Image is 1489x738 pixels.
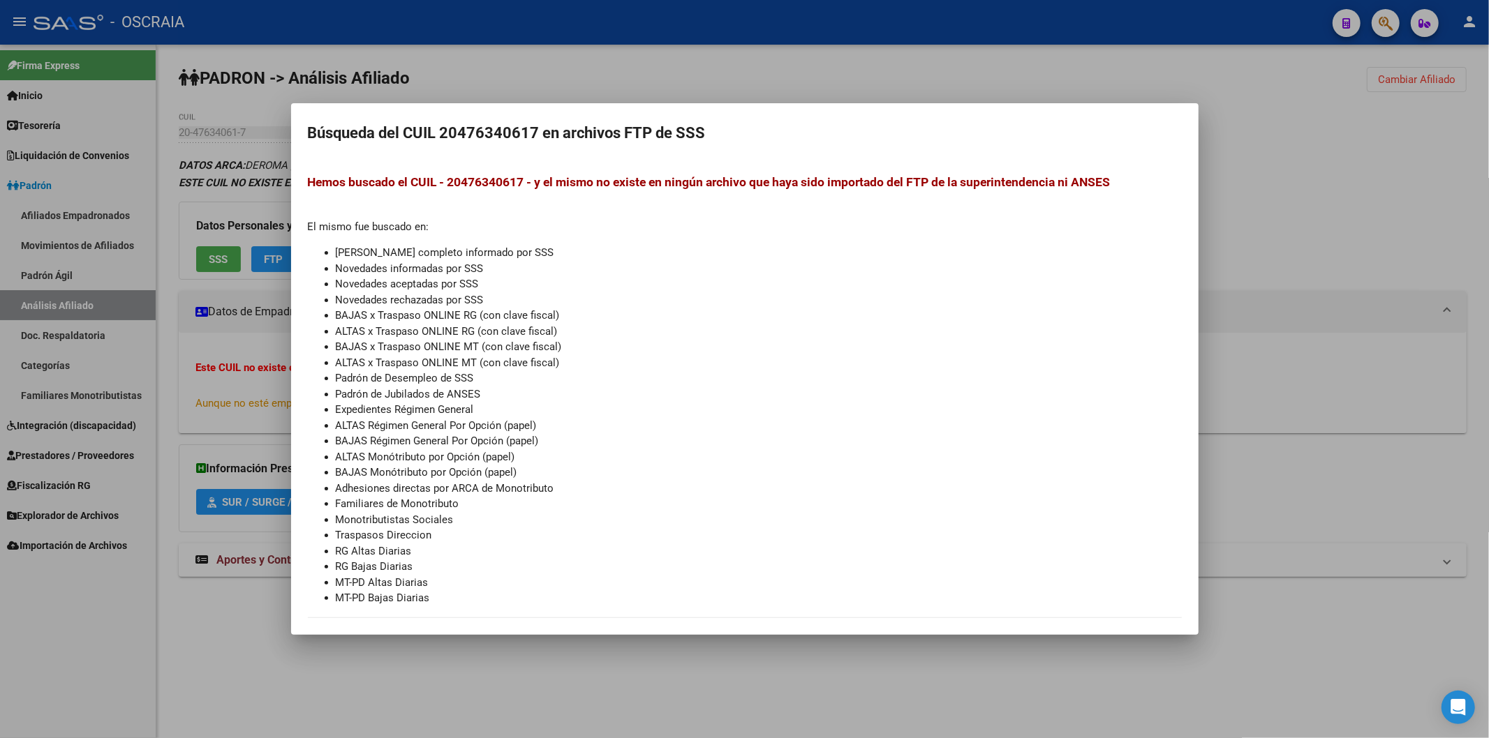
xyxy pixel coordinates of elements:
[336,527,1182,543] li: Traspasos Direccion
[336,292,1182,308] li: Novedades rechazadas por SSS
[336,543,1182,559] li: RG Altas Diarias
[336,339,1182,355] li: BAJAS x Traspaso ONLINE MT (con clave fiscal)
[1442,691,1475,724] div: Open Intercom Messenger
[336,324,1182,340] li: ALTAS x Traspaso ONLINE RG (con clave fiscal)
[336,308,1182,324] li: BAJAS x Traspaso ONLINE RG (con clave fiscal)
[336,575,1182,591] li: MT-PD Altas Diarias
[308,120,1182,146] h2: Búsqueda del CUIL 20476340617 en archivos FTP de SSS
[336,496,1182,512] li: Familiares de Monotributo
[336,590,1182,606] li: MT-PD Bajas Diarias
[308,175,1111,189] span: Hemos buscado el CUIL - 20476340617 - y el mismo no existe en ningún archivo que haya sido import...
[336,276,1182,292] li: Novedades aceptadas por SSS
[336,386,1182,402] li: Padrón de Jubilados de ANSES
[336,261,1182,277] li: Novedades informadas por SSS
[336,449,1182,465] li: ALTAS Monótributo por Opción (papel)
[336,559,1182,575] li: RG Bajas Diarias
[336,512,1182,528] li: Monotributistas Sociales
[336,370,1182,386] li: Padrón de Desempleo de SSS
[336,402,1182,418] li: Expedientes Régimen General
[336,465,1182,481] li: BAJAS Monótributo por Opción (papel)
[336,245,1182,261] li: [PERSON_NAME] completo informado por SSS
[336,355,1182,371] li: ALTAS x Traspaso ONLINE MT (con clave fiscal)
[336,433,1182,449] li: BAJAS Régimen General Por Opción (papel)
[308,173,1182,606] div: El mismo fue buscado en:
[336,481,1182,497] li: Adhesiones directas por ARCA de Monotributo
[336,418,1182,434] li: ALTAS Régimen General Por Opción (papel)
